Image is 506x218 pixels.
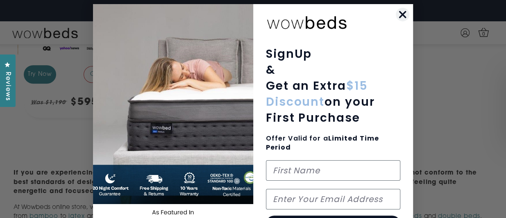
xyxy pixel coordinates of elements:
input: First Name [266,160,401,181]
span: Limited Time Period [266,134,379,152]
img: wowbeds-logo-2 [266,10,348,34]
button: Close dialog [395,7,410,22]
span: Reviews [2,72,13,101]
input: Enter Your Email Address [266,189,401,209]
span: SignUp [266,46,312,62]
span: $15 Discount [266,78,368,110]
span: & [266,62,276,78]
span: Offer Valid for a [266,134,379,152]
span: Get an Extra on your First Purchase [266,78,375,126]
